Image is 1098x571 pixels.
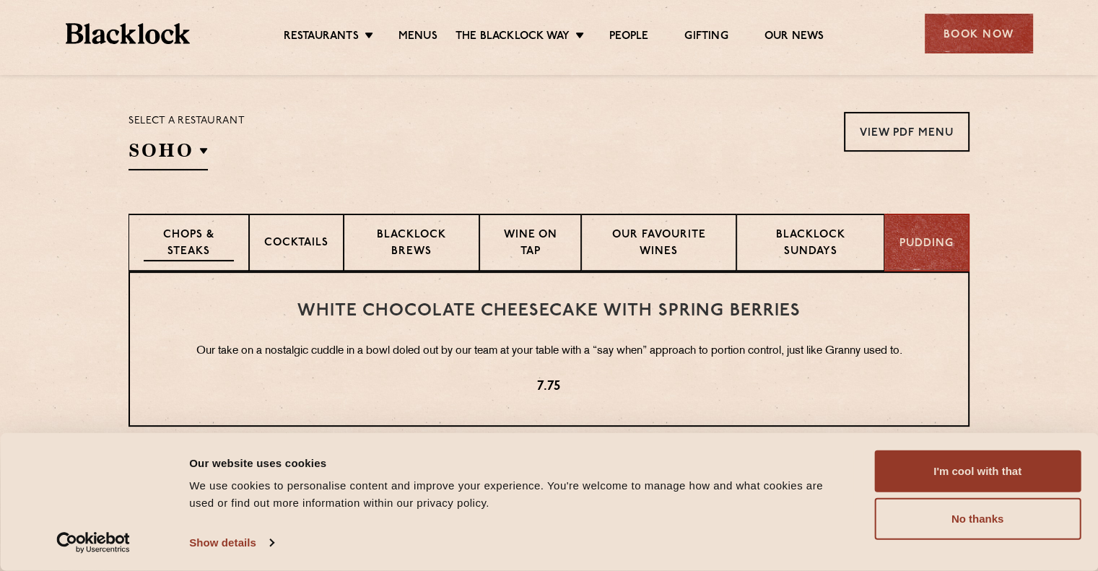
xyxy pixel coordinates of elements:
div: Book Now [925,14,1033,53]
img: BL_Textured_Logo-footer-cropped.svg [66,23,191,44]
p: Pudding [899,236,954,253]
p: Select a restaurant [128,112,245,131]
a: Gifting [684,30,728,45]
h3: White Chocolate Cheesecake with Spring Berries [159,302,939,321]
a: Show details [189,532,273,554]
a: View PDF Menu [844,112,970,152]
a: Our News [764,30,824,45]
p: Blacklock Brews [359,227,464,261]
p: Cocktails [264,235,328,253]
button: No thanks [874,498,1081,540]
h2: SOHO [128,138,208,170]
a: Menus [398,30,437,45]
div: Our website uses cookies [189,454,842,471]
p: Chops & Steaks [144,227,234,261]
p: 7.75 [159,378,939,396]
div: We use cookies to personalise content and improve your experience. You're welcome to manage how a... [189,477,842,512]
a: People [609,30,648,45]
a: Restaurants [284,30,359,45]
a: Usercentrics Cookiebot - opens in a new window [30,532,157,554]
p: Our favourite wines [596,227,722,261]
p: Our take on a nostalgic cuddle in a bowl doled out by our team at your table with a “say when” ap... [159,342,939,361]
button: I'm cool with that [874,450,1081,492]
p: Blacklock Sundays [751,227,869,261]
p: Wine on Tap [494,227,565,261]
a: The Blacklock Way [456,30,570,45]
